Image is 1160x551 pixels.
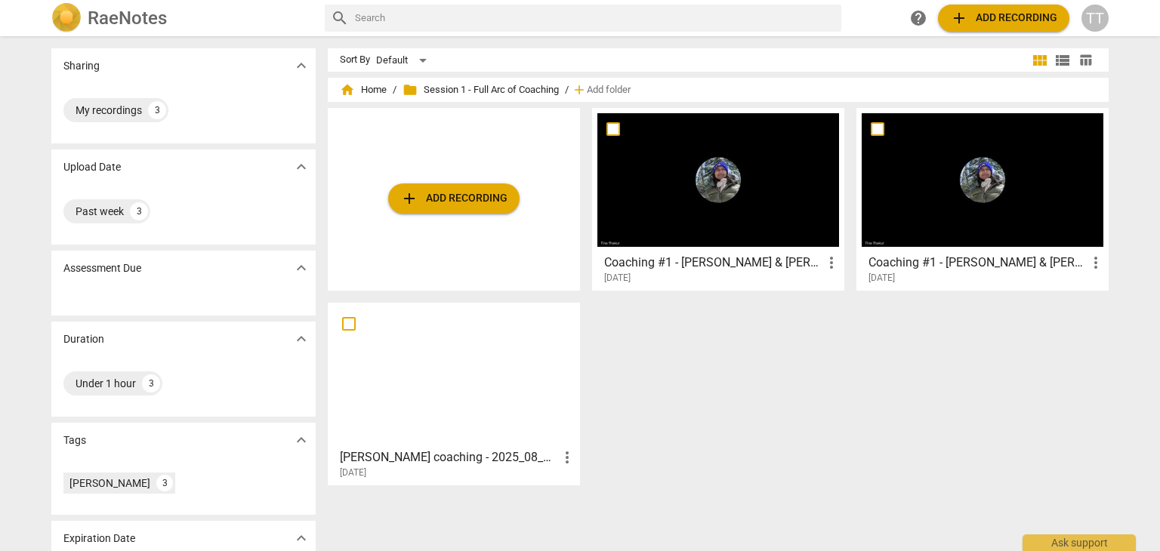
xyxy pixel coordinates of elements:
[51,3,82,33] img: Logo
[1074,49,1097,72] button: Table view
[950,9,1057,27] span: Add recording
[822,254,841,272] span: more_vert
[292,529,310,547] span: expand_more
[340,448,558,466] h3: Jennifer _Tina coaching - 2025_08_12 14_29 PDT - Recording
[572,82,587,97] span: add
[1031,51,1049,69] span: view_module
[333,308,575,479] a: [PERSON_NAME] coaching - 2025_08_12 14_29 PDT - Recording[DATE]
[1023,534,1136,551] div: Ask support
[88,8,167,29] h2: RaeNotes
[558,448,576,466] span: more_vert
[1054,51,1072,69] span: view_list
[565,85,569,96] span: /
[63,159,121,175] p: Upload Date
[340,82,355,97] span: home
[403,82,559,97] span: Session 1 - Full Arc of Coaching
[400,189,507,208] span: Add recording
[76,204,124,219] div: Past week
[292,330,310,348] span: expand_more
[393,85,396,96] span: /
[63,58,100,74] p: Sharing
[403,82,418,97] span: folder
[290,429,313,451] button: Show more
[69,476,150,491] div: [PERSON_NAME]
[355,6,835,30] input: Search
[76,376,136,391] div: Under 1 hour
[376,48,432,72] div: Default
[909,9,927,27] span: help
[1051,49,1074,72] button: List view
[63,432,86,448] p: Tags
[148,101,166,119] div: 3
[862,113,1103,284] a: Coaching #1 - [PERSON_NAME] & [PERSON_NAME] - 2025_08_13 13_31 PDT - Recording[DATE]
[292,158,310,176] span: expand_more
[290,155,313,178] button: Show more
[950,9,968,27] span: add
[587,85,631,96] span: Add folder
[604,272,631,285] span: [DATE]
[1078,53,1093,67] span: table_chart
[400,189,418,208] span: add
[51,3,313,33] a: LogoRaeNotes
[63,531,135,546] p: Expiration Date
[1081,5,1109,32] button: TT
[1029,49,1051,72] button: Tile view
[76,103,142,118] div: My recordings
[292,431,310,449] span: expand_more
[290,54,313,77] button: Show more
[597,113,839,284] a: Coaching #1 - [PERSON_NAME] & [PERSON_NAME] - 2025_08_13 15_56 PDT - Recording[DATE]
[290,527,313,549] button: Show more
[63,331,104,347] p: Duration
[156,475,173,491] div: 3
[130,202,148,220] div: 3
[604,254,822,272] h3: Coaching #1 - Lisa & Tina - 2025_08_13 15_56 PDT - Recording
[331,9,349,27] span: search
[388,183,520,214] button: Upload
[1087,254,1105,272] span: more_vert
[868,254,1087,272] h3: Coaching #1 - Cynthia & Tina - 2025_08_13 13_31 PDT - Recording
[340,54,370,66] div: Sort By
[63,260,141,276] p: Assessment Due
[340,82,387,97] span: Home
[292,259,310,277] span: expand_more
[142,374,160,392] div: 3
[938,5,1069,32] button: Upload
[340,466,366,479] span: [DATE]
[868,272,895,285] span: [DATE]
[290,328,313,350] button: Show more
[905,5,932,32] a: Help
[292,57,310,75] span: expand_more
[290,257,313,279] button: Show more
